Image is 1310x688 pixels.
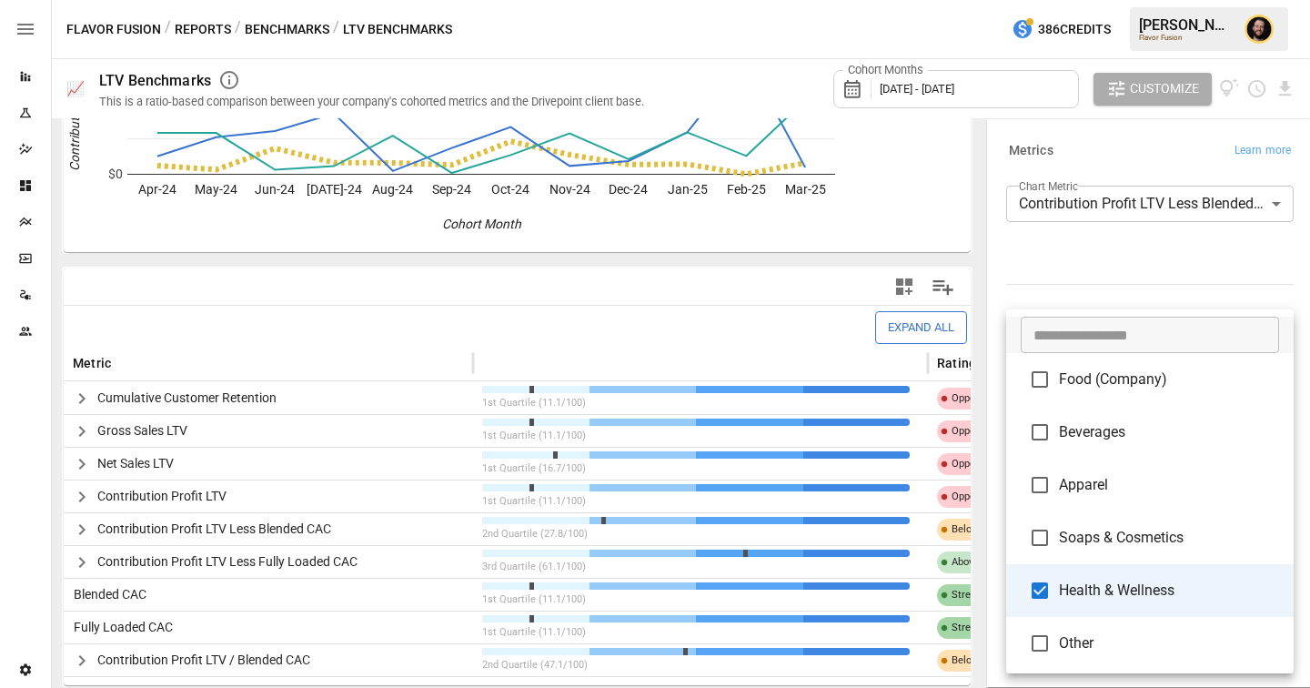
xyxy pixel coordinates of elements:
span: Other [1059,632,1279,654]
span: Beverages [1059,421,1279,443]
span: Apparel [1059,474,1279,496]
span: Health & Wellness [1059,580,1279,602]
span: Food (Company) [1059,369,1279,390]
span: Soaps & Cosmetics [1059,527,1279,549]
